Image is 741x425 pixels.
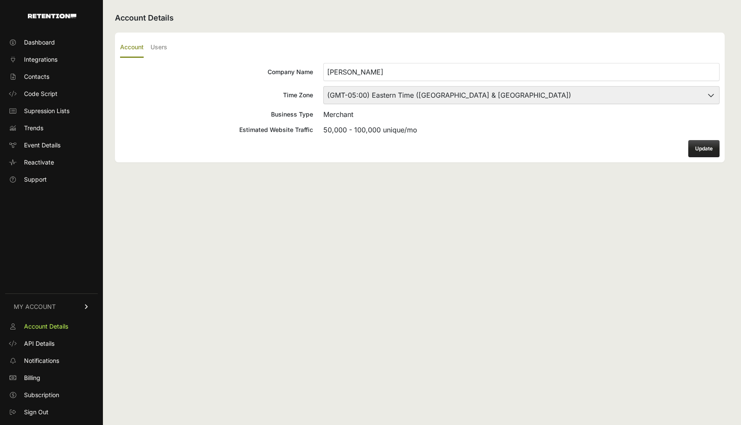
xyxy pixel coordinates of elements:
[24,141,60,150] span: Event Details
[5,388,98,402] a: Subscription
[120,110,313,119] div: Business Type
[688,140,720,157] button: Update
[5,293,98,320] a: MY ACCOUNT
[14,302,56,311] span: MY ACCOUNT
[5,138,98,152] a: Event Details
[24,55,57,64] span: Integrations
[24,175,47,184] span: Support
[5,173,98,186] a: Support
[24,124,43,132] span: Trends
[24,356,59,365] span: Notifications
[323,86,720,104] select: Time Zone
[24,322,68,331] span: Account Details
[5,337,98,350] a: API Details
[5,87,98,101] a: Code Script
[24,72,49,81] span: Contacts
[5,36,98,49] a: Dashboard
[5,354,98,368] a: Notifications
[323,63,720,81] input: Company Name
[24,158,54,167] span: Reactivate
[24,391,59,399] span: Subscription
[323,109,720,120] div: Merchant
[24,374,40,382] span: Billing
[120,38,144,58] label: Account
[28,14,76,18] img: Retention.com
[5,121,98,135] a: Trends
[115,12,725,24] h2: Account Details
[5,371,98,385] a: Billing
[24,38,55,47] span: Dashboard
[5,156,98,169] a: Reactivate
[5,104,98,118] a: Supression Lists
[120,91,313,99] div: Time Zone
[5,405,98,419] a: Sign Out
[151,38,167,58] label: Users
[120,68,313,76] div: Company Name
[24,107,69,115] span: Supression Lists
[120,126,313,134] div: Estimated Website Traffic
[5,320,98,333] a: Account Details
[5,53,98,66] a: Integrations
[323,125,720,135] div: 50,000 - 100,000 unique/mo
[24,339,54,348] span: API Details
[24,408,48,416] span: Sign Out
[5,70,98,84] a: Contacts
[24,90,57,98] span: Code Script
